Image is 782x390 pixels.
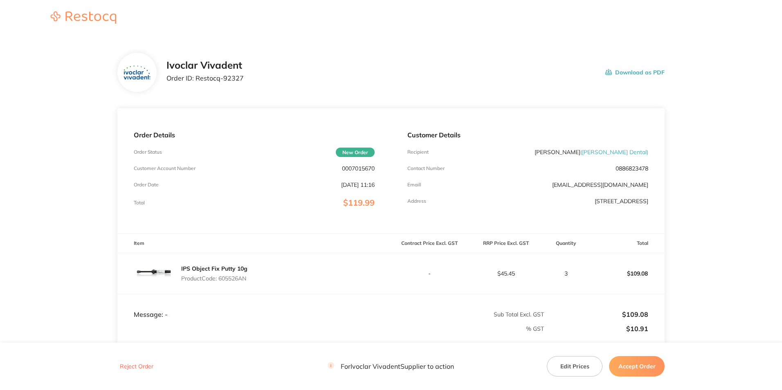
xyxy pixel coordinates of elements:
[166,74,244,82] p: Order ID: Restocq- 92327
[134,253,175,294] img: Mnc2MHhkNg
[468,270,544,277] p: $45.45
[117,363,156,370] button: Reject Order
[117,294,391,318] td: Message: -
[342,165,375,172] p: 0007015670
[589,264,664,283] p: $109.08
[580,148,648,156] span: ( [PERSON_NAME] Dental )
[391,311,544,318] p: Sub Total Excl. GST
[545,311,648,318] p: $109.08
[134,182,159,188] p: Order Date
[117,234,391,253] th: Item
[545,325,648,332] p: $10.91
[181,265,247,272] a: IPS Object Fix Putty 10g
[535,149,648,155] p: [PERSON_NAME]
[616,165,648,172] p: 0886823478
[407,198,426,204] p: Address
[407,182,421,188] p: Emaill
[134,200,145,206] p: Total
[43,11,124,24] img: Restocq logo
[328,363,454,370] p: For Ivoclar Vivadent Supplier to action
[547,356,602,377] button: Edit Prices
[544,234,588,253] th: Quantity
[467,234,544,253] th: RRP Price Excl. GST
[124,65,150,80] img: ZTZpajdpOQ
[595,198,648,204] p: [STREET_ADDRESS]
[43,11,124,25] a: Restocq logo
[552,181,648,188] a: [EMAIL_ADDRESS][DOMAIN_NAME]
[336,148,375,157] span: New Order
[588,234,665,253] th: Total
[605,60,665,85] button: Download as PDF
[407,131,648,139] p: Customer Details
[134,131,375,139] p: Order Details
[341,182,375,188] p: [DATE] 11:16
[407,149,429,155] p: Recipient
[343,197,375,208] span: $119.99
[407,166,445,171] p: Contact Number
[134,149,162,155] p: Order Status
[391,234,467,253] th: Contract Price Excl. GST
[545,270,588,277] p: 3
[391,270,467,277] p: -
[181,275,247,282] p: Product Code: 605526AN
[118,325,544,332] p: % GST
[166,60,244,71] h2: Ivoclar Vivadent
[134,166,195,171] p: Customer Account Number
[609,356,665,377] button: Accept Order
